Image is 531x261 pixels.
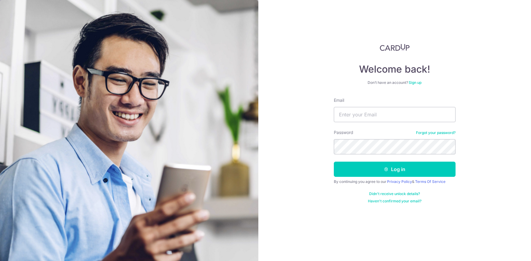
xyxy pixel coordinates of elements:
a: Forgot your password? [416,130,456,135]
h4: Welcome back! [334,63,456,75]
a: Didn't receive unlock details? [369,191,420,196]
div: Don’t have an account? [334,80,456,85]
input: Enter your Email [334,107,456,122]
a: Terms Of Service [415,179,445,184]
a: Privacy Policy [387,179,412,184]
img: CardUp Logo [380,44,410,51]
a: Haven't confirmed your email? [368,199,421,204]
a: Sign up [409,80,421,85]
label: Email [334,97,344,103]
label: Password [334,129,353,136]
button: Log in [334,162,456,177]
div: By continuing you agree to our & [334,179,456,184]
